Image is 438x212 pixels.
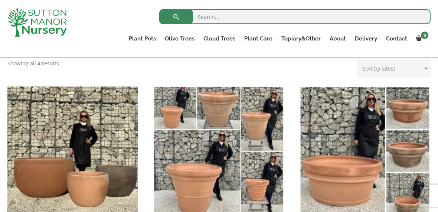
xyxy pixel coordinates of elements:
[160,33,199,44] a: Olive Trees
[350,33,382,44] a: Delivery
[421,32,428,39] span: 0
[7,59,59,68] p: Showing all 4 results
[240,33,277,44] a: Plant Care
[277,33,325,44] a: Topiary&Other
[159,9,431,24] input: Search...
[325,33,350,44] a: About
[412,33,431,44] a: 0
[357,59,431,78] select: Shop order
[199,33,240,44] a: Cloud Trees
[124,33,160,44] a: Plant Pots
[382,33,412,44] a: Contact
[7,7,67,37] img: logo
